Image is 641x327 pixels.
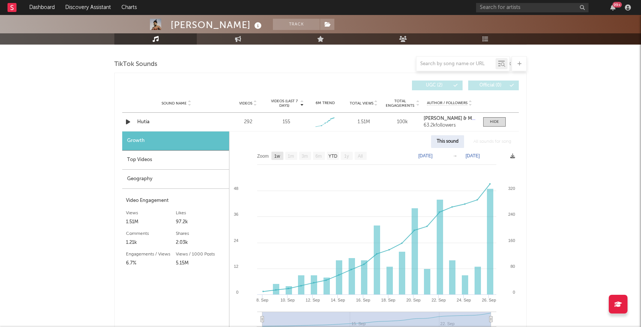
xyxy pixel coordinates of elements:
[610,4,616,10] button: 99+
[126,209,176,218] div: Views
[468,135,517,148] div: All sounds for song
[176,209,226,218] div: Likes
[473,83,508,88] span: Official ( 0 )
[508,238,515,243] text: 160
[431,135,464,148] div: This sound
[283,118,290,126] div: 155
[482,298,496,302] text: 26. Sep
[126,238,176,247] div: 1.21k
[236,290,238,294] text: 0
[453,153,457,158] text: →
[234,238,238,243] text: 24
[356,298,370,302] text: 16. Sep
[513,290,515,294] text: 0
[269,99,300,108] span: Videos (last 7 days)
[239,101,252,106] span: Videos
[424,116,530,121] strong: [PERSON_NAME] & Madism & [PERSON_NAME]
[431,298,446,302] text: 22. Sep
[417,83,451,88] span: UGC ( 2 )
[274,154,280,159] text: 1w
[306,298,320,302] text: 12. Sep
[457,298,471,302] text: 24. Sep
[385,118,420,126] div: 100k
[424,123,476,128] div: 63.2k followers
[358,154,362,159] text: All
[412,81,463,90] button: UGC(2)
[176,229,226,238] div: Shares
[316,154,322,159] text: 6m
[122,170,229,189] div: Geography
[328,154,337,159] text: YTD
[126,196,225,205] div: Video Engagement
[176,259,226,268] div: 5.15M
[331,298,345,302] text: 14. Sep
[273,19,320,30] button: Track
[406,298,421,302] text: 20. Sep
[171,19,264,31] div: [PERSON_NAME]
[234,264,238,269] text: 12
[613,2,622,7] div: 99 +
[424,116,476,121] a: [PERSON_NAME] & Madism & [PERSON_NAME]
[176,238,226,247] div: 2.03k
[308,100,343,106] div: 6M Trend
[416,61,496,67] input: Search by song name or URL
[508,212,515,217] text: 240
[126,229,176,238] div: Comments
[476,3,589,12] input: Search for artists
[344,154,349,159] text: 1y
[162,101,187,106] span: Sound Name
[234,212,238,217] text: 36
[466,153,480,158] text: [DATE]
[350,101,373,106] span: Total Views
[381,298,395,302] text: 18. Sep
[302,154,308,159] text: 3m
[122,151,229,170] div: Top Videos
[280,298,295,302] text: 10. Sep
[385,99,415,108] span: Total Engagements
[427,101,467,106] span: Author / Followers
[234,186,238,191] text: 48
[257,154,269,159] text: Zoom
[511,264,515,269] text: 80
[176,218,226,227] div: 97.2k
[137,118,216,126] a: Hutia
[176,250,226,259] div: Views / 1000 Posts
[346,118,381,126] div: 1.51M
[256,298,268,302] text: 8. Sep
[418,153,433,158] text: [DATE]
[126,259,176,268] div: 6.7%
[126,250,176,259] div: Engagements / Views
[468,81,519,90] button: Official(0)
[288,154,294,159] text: 1m
[508,186,515,191] text: 320
[231,118,265,126] div: 292
[126,218,176,227] div: 1.51M
[122,131,229,151] div: Growth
